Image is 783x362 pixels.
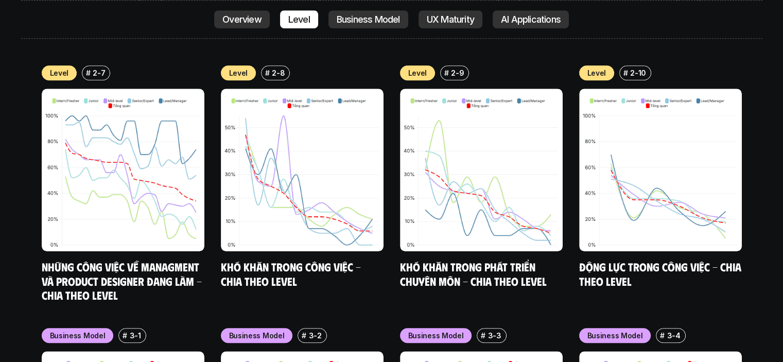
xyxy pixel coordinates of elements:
[630,67,646,78] p: 2-10
[229,330,285,341] p: Business Model
[444,69,449,77] h6: #
[579,260,744,288] a: Động lực trong công việc - Chia theo Level
[123,332,127,339] h6: #
[337,14,400,25] p: Business Model
[587,330,643,341] p: Business Model
[660,332,665,339] h6: #
[93,67,105,78] p: 2-7
[280,10,318,29] a: Level
[623,69,628,77] h6: #
[309,330,322,341] p: 3-2
[328,10,408,29] a: Business Model
[86,69,91,77] h6: #
[587,67,606,78] p: Level
[400,260,547,288] a: Khó khăn trong phát triển chuyên môn - Chia theo level
[493,10,569,29] a: AI Applications
[302,332,306,339] h6: #
[50,330,106,341] p: Business Model
[229,67,248,78] p: Level
[451,67,464,78] p: 2-9
[265,69,270,77] h6: #
[222,14,262,25] p: Overview
[488,330,501,341] p: 3-3
[288,14,310,25] p: Level
[667,330,681,341] p: 3-4
[501,14,561,25] p: AI Applications
[481,332,485,339] h6: #
[50,67,69,78] p: Level
[427,14,474,25] p: UX Maturity
[221,260,363,288] a: Khó khăn trong công việc - Chia theo Level
[408,67,427,78] p: Level
[214,10,270,29] a: Overview
[272,67,285,78] p: 2-8
[130,330,141,341] p: 3-1
[42,260,204,302] a: Những công việc về Managment và Product Designer đang làm - Chia theo Level
[408,330,464,341] p: Business Model
[419,10,482,29] a: UX Maturity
